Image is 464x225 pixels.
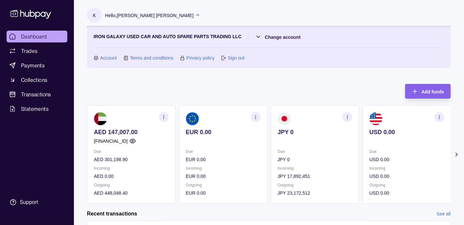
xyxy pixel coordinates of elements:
a: Trades [7,45,67,57]
a: Account [100,54,117,62]
span: Payments [21,62,45,69]
span: Trades [21,47,37,55]
img: us [369,112,383,125]
span: Transactions [21,90,51,98]
p: Incoming [369,165,444,172]
p: Incoming [278,165,353,172]
a: Privacy policy [187,54,215,62]
span: Statements [21,105,49,113]
span: Dashboard [21,33,47,40]
p: Due [278,148,353,155]
p: AED 301,198.90 [94,156,169,163]
p: IRON GALAXY USED CAR AND AUTO SPARE PARTS TRADING LLC [94,33,242,41]
button: Add funds [405,84,451,99]
p: EUR 0.00 [186,156,261,163]
p: JPY 0 [278,156,353,163]
a: Terms and conditions [130,54,173,62]
p: Outgoing [186,182,261,189]
p: Outgoing [369,182,444,189]
a: Statements [7,103,67,115]
p: K [93,12,96,19]
span: Collections [21,76,47,84]
p: Outgoing [94,182,169,189]
p: EUR 0.00 [186,129,261,136]
a: Support [7,195,67,209]
p: JPY 23,172,512 [278,189,353,197]
p: USD 0.00 [369,156,444,163]
button: Change account [255,33,301,41]
p: EUR 0.00 [186,173,261,180]
h2: Recent transactions [87,210,137,217]
p: [FINANCIAL_ID] [94,137,128,145]
a: See all [437,210,451,217]
a: Transactions [7,88,67,100]
p: USD 0.00 [369,129,444,136]
a: Dashboard [7,31,67,42]
p: Outgoing [278,182,353,189]
p: EUR 0.00 [186,189,261,197]
span: Add funds [422,89,444,94]
p: Due [369,148,444,155]
p: Incoming [94,165,169,172]
p: Due [186,148,261,155]
a: Collections [7,74,67,86]
img: jp [278,112,291,125]
p: Incoming [186,165,261,172]
p: AED 147,007.00 [94,129,169,136]
p: USD 0.00 [369,189,444,197]
span: Change account [265,35,301,40]
p: Due [94,148,169,155]
div: Support [20,199,38,206]
a: Payments [7,60,67,71]
p: JPY 17,892,451 [278,173,353,180]
p: Hello, [PERSON_NAME] [PERSON_NAME] [105,12,194,19]
a: Sign out [228,54,244,62]
p: JPY 0 [278,129,353,136]
p: USD 0.00 [369,173,444,180]
p: AED 0.00 [94,173,169,180]
img: ae [94,112,107,125]
img: eu [186,112,199,125]
p: AED 448,048.40 [94,189,169,197]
